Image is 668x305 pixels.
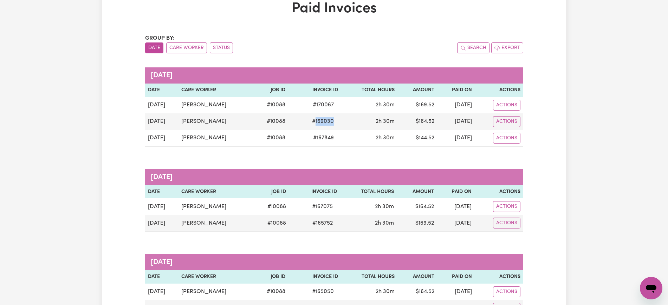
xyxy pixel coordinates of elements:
[457,42,489,53] button: Search
[145,84,179,97] th: Date
[437,198,474,215] td: [DATE]
[253,215,289,232] td: # 10088
[145,35,175,41] span: Group by:
[493,201,520,212] button: Actions
[253,84,288,97] th: Job ID
[397,270,437,284] th: Amount
[145,130,179,147] td: [DATE]
[493,286,520,297] button: Actions
[308,287,338,296] span: # 165050
[341,270,397,284] th: Total Hours
[397,113,437,130] td: $ 164.52
[493,116,520,127] button: Actions
[437,113,475,130] td: [DATE]
[179,185,253,199] th: Care Worker
[288,84,341,97] th: Invoice ID
[253,185,289,199] th: Job ID
[145,198,179,215] td: [DATE]
[145,0,523,17] h1: Paid Invoices
[179,284,253,300] td: [PERSON_NAME]
[475,270,523,284] th: Actions
[340,185,397,199] th: Total Hours
[397,284,437,300] td: $ 164.52
[493,133,520,144] button: Actions
[437,185,474,199] th: Paid On
[397,215,436,232] td: $ 169.52
[437,130,475,147] td: [DATE]
[179,97,253,113] td: [PERSON_NAME]
[145,215,179,232] td: [DATE]
[179,84,253,97] th: Care Worker
[493,100,520,111] button: Actions
[375,204,394,210] span: 2 hours 30 minutes
[253,284,288,300] td: # 10088
[309,101,338,109] span: # 170067
[308,203,337,211] span: # 167075
[145,169,523,185] caption: [DATE]
[475,84,523,97] th: Actions
[145,67,523,84] caption: [DATE]
[376,102,395,108] span: 2 hours 30 minutes
[397,130,437,147] td: $ 144.52
[437,284,475,300] td: [DATE]
[493,218,520,228] button: Actions
[179,270,253,284] th: Care Worker
[397,84,437,97] th: Amount
[640,277,662,299] iframe: Button to launch messaging window
[341,84,397,97] th: Total Hours
[308,219,337,227] span: # 165752
[145,270,179,284] th: Date
[145,97,179,113] td: [DATE]
[145,113,179,130] td: [DATE]
[397,185,436,199] th: Amount
[145,185,179,199] th: Date
[437,97,475,113] td: [DATE]
[145,284,179,300] td: [DATE]
[210,42,233,53] button: sort invoices by paid status
[397,97,437,113] td: $ 169.52
[179,215,253,232] td: [PERSON_NAME]
[253,113,288,130] td: # 10088
[376,119,395,124] span: 2 hours 30 minutes
[145,42,163,53] button: sort invoices by date
[253,130,288,147] td: # 10088
[437,270,475,284] th: Paid On
[253,97,288,113] td: # 10088
[474,185,523,199] th: Actions
[491,42,523,53] button: Export
[437,215,474,232] td: [DATE]
[376,289,395,294] span: 2 hours 30 minutes
[289,185,340,199] th: Invoice ID
[179,113,253,130] td: [PERSON_NAME]
[179,198,253,215] td: [PERSON_NAME]
[288,270,341,284] th: Invoice ID
[437,84,475,97] th: Paid On
[397,198,436,215] td: $ 164.52
[375,220,394,226] span: 2 hours 30 minutes
[145,254,523,270] caption: [DATE]
[166,42,207,53] button: sort invoices by care worker
[253,198,289,215] td: # 10088
[309,134,338,142] span: # 167849
[308,117,338,126] span: # 169030
[376,135,395,141] span: 2 hours 30 minutes
[253,270,288,284] th: Job ID
[179,130,253,147] td: [PERSON_NAME]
